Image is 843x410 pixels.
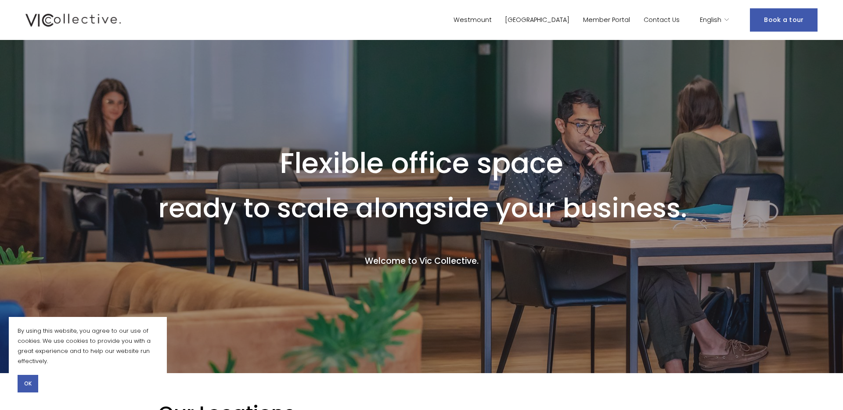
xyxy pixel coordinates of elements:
[454,14,492,26] a: Westmount
[9,317,167,401] section: Cookie banner
[158,195,687,221] h1: ready to scale alongside your business.
[583,14,630,26] a: Member Portal
[18,375,38,392] button: OK
[158,146,685,181] h1: Flexible office space
[700,14,721,26] span: English
[700,14,730,26] div: language picker
[24,380,32,388] span: OK
[505,14,569,26] a: [GEOGRAPHIC_DATA]
[750,8,818,32] a: Book a tour
[25,12,121,29] img: Vic Collective
[158,255,685,267] h4: Welcome to Vic Collective.
[644,14,680,26] a: Contact Us
[18,326,158,366] p: By using this website, you agree to our use of cookies. We use cookies to provide you with a grea...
